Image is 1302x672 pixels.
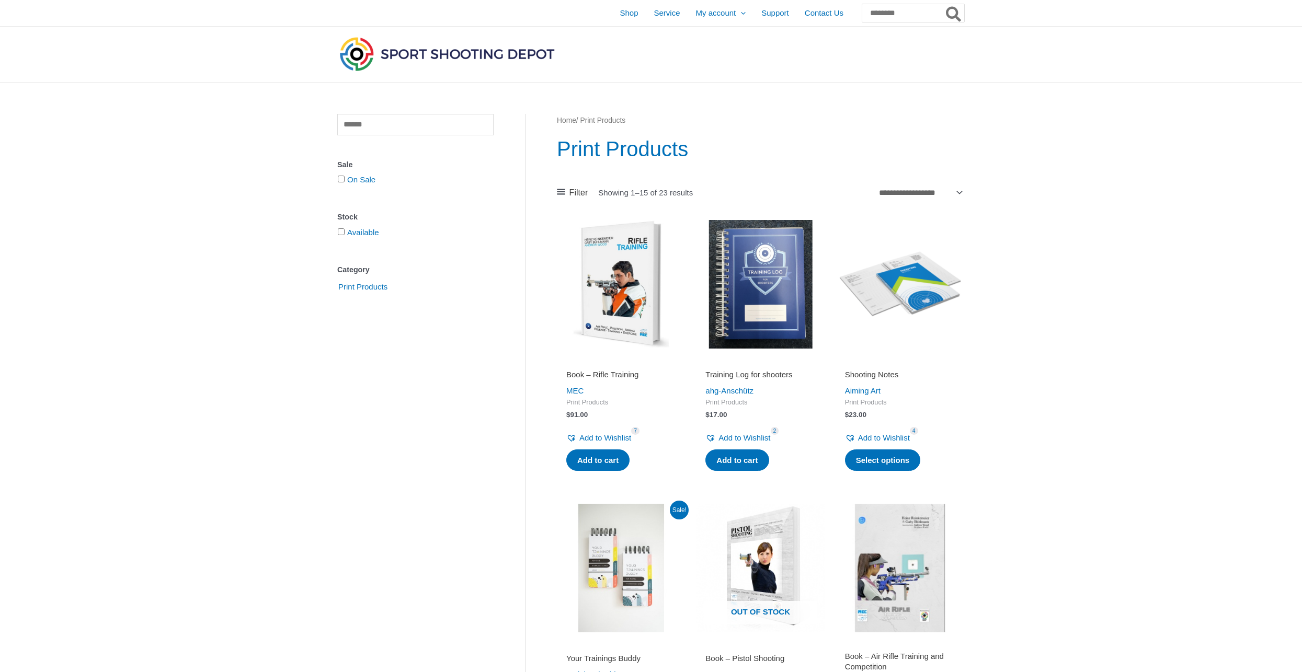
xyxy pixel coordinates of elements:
[557,504,686,632] img: Your Trainings Buddy
[705,431,770,445] a: Add to Wishlist
[771,427,779,435] span: 2
[910,427,918,435] span: 4
[696,504,825,632] a: Out of stock
[337,282,389,291] a: Print Products
[845,411,849,419] span: $
[631,427,639,435] span: 7
[557,220,686,349] img: Rifle Training
[598,189,693,196] p: Showing 1–15 of 23 results
[337,210,494,225] div: Stock
[566,369,676,384] a: Book – Rifle Training
[705,369,815,380] h2: Training Log for shooters
[845,369,955,384] a: Shooting Notes
[557,134,964,164] h1: Print Products
[338,228,345,235] input: Available
[670,501,689,519] span: Sale!
[704,601,817,625] span: Out of stock
[845,369,955,380] h2: Shooting Notes
[337,157,494,172] div: Sale
[718,433,770,442] span: Add to Wishlist
[845,639,955,651] iframe: Customer reviews powered by Trustpilot
[705,369,815,384] a: Training Log for shooters
[845,411,866,419] bdi: 23.00
[347,175,375,184] a: On Sale
[705,653,815,667] a: Book – Pistol Shooting
[845,355,955,367] iframe: Customer reviews powered by Trustpilot
[845,386,881,395] a: Aiming Art
[705,411,727,419] bdi: 17.00
[845,431,910,445] a: Add to Wishlist
[705,639,815,651] iframe: Customer reviews powered by Trustpilot
[845,449,921,471] a: Select options for “Shooting Notes”
[705,449,769,471] a: Add to cart: “Training Log for shooters”
[566,411,588,419] bdi: 91.00
[566,449,630,471] a: Add to cart: “Book - Rifle Training”
[579,433,631,442] span: Add to Wishlist
[566,653,676,667] a: Your Trainings Buddy
[557,185,588,201] a: Filter
[705,653,815,664] h2: Book – Pistol Shooting
[944,4,964,22] button: Search
[337,34,557,73] img: Sport Shooting Depot
[566,653,676,664] h2: Your Trainings Buddy
[705,398,815,407] span: Print Products
[347,228,379,237] a: Available
[836,504,964,632] img: Book - Air Rifle Training and Competition
[875,184,964,200] select: Shop order
[566,639,676,651] iframe: Customer reviews powered by Trustpilot
[566,369,676,380] h2: Book – Rifle Training
[696,504,825,632] img: Book - Pistol Shooting
[566,386,584,395] a: MEC
[696,220,825,349] img: Training Log for shooters
[338,176,345,182] input: On Sale
[705,411,710,419] span: $
[705,386,753,395] a: ahg-Anschütz
[845,651,955,671] h2: Book – Air Rifle Training and Competition
[836,220,964,349] img: Shooting Notes
[845,398,955,407] span: Print Products
[337,262,494,277] div: Category
[569,185,588,201] span: Filter
[557,117,576,124] a: Home
[858,433,910,442] span: Add to Wishlist
[705,355,815,367] iframe: Customer reviews powered by Trustpilot
[566,355,676,367] iframe: Customer reviews powered by Trustpilot
[566,411,570,419] span: $
[557,114,964,128] nav: Breadcrumb
[566,398,676,407] span: Print Products
[566,431,631,445] a: Add to Wishlist
[337,278,389,296] span: Print Products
